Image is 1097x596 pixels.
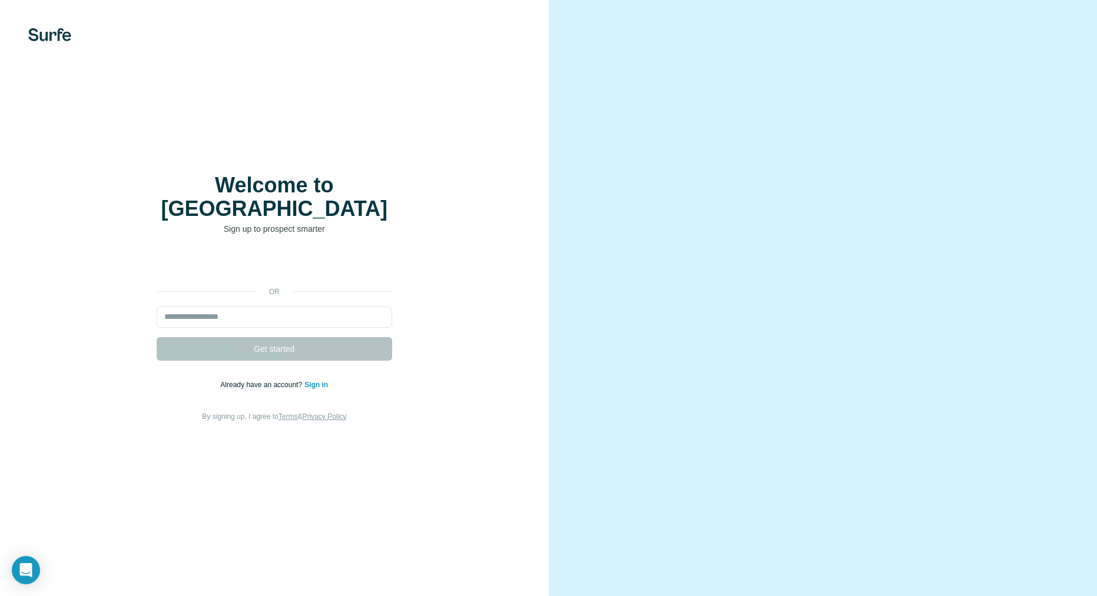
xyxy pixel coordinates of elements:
[12,556,40,584] div: Open Intercom Messenger
[151,252,398,278] iframe: Sign in with Google Button
[220,381,304,389] span: Already have an account?
[28,28,71,41] img: Surfe's logo
[279,412,298,421] a: Terms
[157,223,392,235] p: Sign up to prospect smarter
[202,412,346,421] span: By signing up, I agree to &
[256,287,293,297] p: or
[302,412,346,421] a: Privacy Policy
[304,381,328,389] a: Sign in
[157,174,392,221] h1: Welcome to [GEOGRAPHIC_DATA]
